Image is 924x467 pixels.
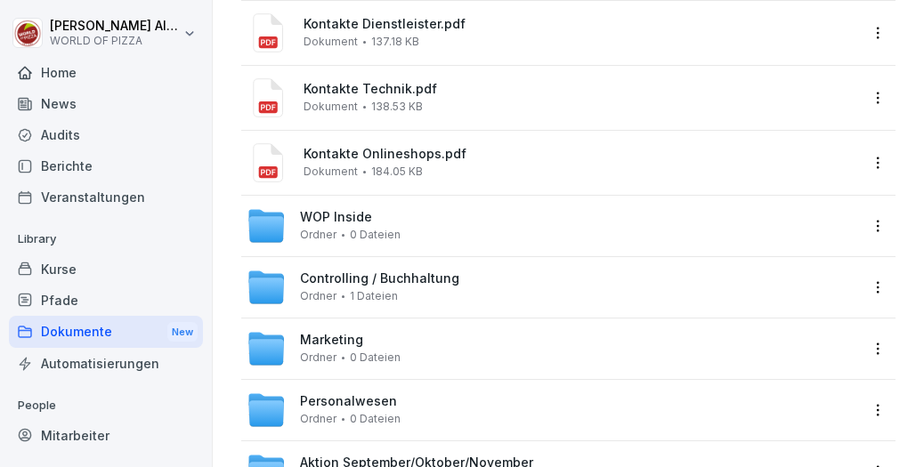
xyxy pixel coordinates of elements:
[300,413,336,425] span: Ordner
[300,333,363,348] span: Marketing
[9,225,203,254] p: Library
[300,229,336,241] span: Ordner
[371,101,423,113] span: 138.53 KB
[300,394,397,409] span: Personalwesen
[304,147,858,162] span: Kontakte Onlineshops.pdf
[300,290,336,302] span: Ordner
[247,206,858,246] a: WOP InsideOrdner0 Dateien
[9,420,203,451] a: Mitarbeiter
[304,82,858,97] span: Kontakte Technik.pdf
[9,119,203,150] a: Audits
[350,229,401,241] span: 0 Dateien
[247,268,858,307] a: Controlling / BuchhaltungOrdner1 Dateien
[9,316,203,349] div: Dokumente
[371,165,423,178] span: 184.05 KB
[9,254,203,285] a: Kurse
[9,316,203,349] a: DokumenteNew
[304,36,358,48] span: Dokument
[167,322,198,342] div: New
[247,391,858,430] a: PersonalwesenOrdner0 Dateien
[247,329,858,368] a: MarketingOrdner0 Dateien
[300,351,336,364] span: Ordner
[350,290,398,302] span: 1 Dateien
[9,391,203,420] p: People
[304,165,358,178] span: Dokument
[9,181,203,213] a: Veranstaltungen
[50,35,180,47] p: WORLD OF PIZZA
[300,210,372,225] span: WOP Inside
[304,101,358,113] span: Dokument
[9,285,203,316] a: Pfade
[350,413,401,425] span: 0 Dateien
[9,150,203,181] a: Berichte
[300,271,459,286] span: Controlling / Buchhaltung
[371,36,419,48] span: 137.18 KB
[9,88,203,119] a: News
[9,57,203,88] a: Home
[304,17,858,32] span: Kontakte Dienstleister.pdf
[350,351,401,364] span: 0 Dateien
[9,348,203,379] a: Automatisierungen
[50,19,180,34] p: [PERSON_NAME] Alkurdi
